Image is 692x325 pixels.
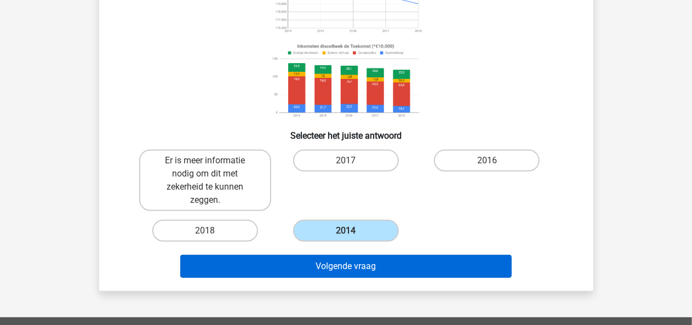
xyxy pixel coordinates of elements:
label: Er is meer informatie nodig om dit met zekerheid te kunnen zeggen. [139,150,271,211]
label: 2017 [293,150,399,172]
label: 2018 [152,220,258,242]
h6: Selecteer het juiste antwoord [117,122,576,141]
button: Volgende vraag [180,255,512,278]
label: 2016 [434,150,540,172]
label: 2014 [293,220,399,242]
